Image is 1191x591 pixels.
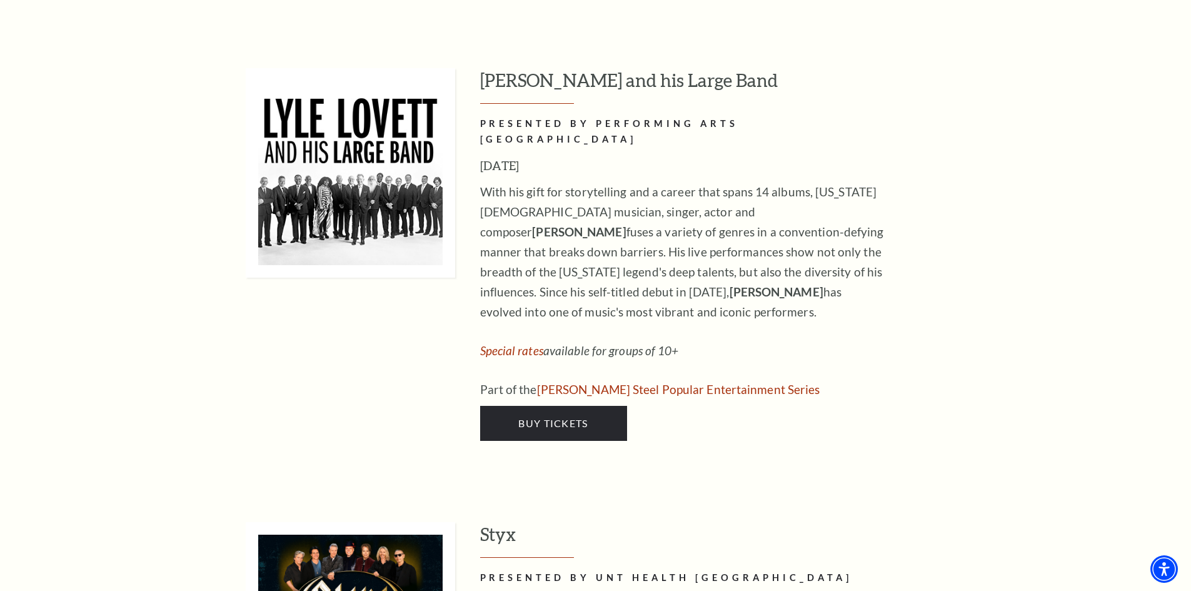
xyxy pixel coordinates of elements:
strong: [PERSON_NAME] [730,285,823,299]
h3: [DATE] [480,156,887,176]
em: available for groups of 10+ [480,343,679,358]
img: Lyle Lovett and his Large Band [246,68,455,278]
a: Buy Tickets [480,406,627,441]
a: Special rates [480,343,543,358]
h3: Styx [480,522,983,558]
h3: [PERSON_NAME] and his Large Band [480,68,983,104]
h2: PRESENTED BY UNT HEALTH [GEOGRAPHIC_DATA] [480,570,887,586]
div: Accessibility Menu [1150,555,1178,583]
h2: PRESENTED BY PERFORMING ARTS [GEOGRAPHIC_DATA] [480,116,887,148]
p: Part of the [480,380,887,400]
span: Buy Tickets [518,417,588,429]
strong: [PERSON_NAME] [532,225,626,239]
a: Irwin Steel Popular Entertainment Series - open in a new tab [537,382,820,397]
span: With his gift for storytelling and a career that spans 14 albums, [US_STATE][DEMOGRAPHIC_DATA] mu... [480,184,884,319]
